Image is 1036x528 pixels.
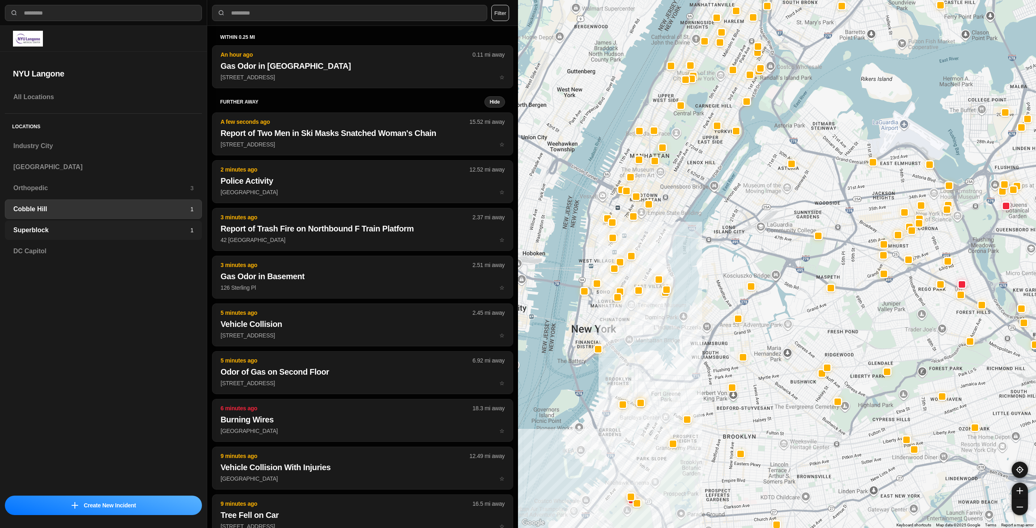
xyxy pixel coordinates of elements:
a: 3 minutes ago2.37 mi awayReport of Trash Fire on Northbound F Train Platform42 [GEOGRAPHIC_DATA]star [212,236,513,243]
p: [GEOGRAPHIC_DATA] [221,427,505,435]
p: 2.45 mi away [473,309,505,317]
p: [STREET_ADDRESS] [221,331,505,339]
button: 9 minutes ago12.49 mi awayVehicle Collision With Injuries[GEOGRAPHIC_DATA]star [212,447,513,490]
button: 5 minutes ago6.92 mi awayOdor of Gas on Second Floor[STREET_ADDRESS]star [212,351,513,394]
p: 3 minutes ago [221,261,473,269]
p: 5 minutes ago [221,356,473,365]
p: 42 [GEOGRAPHIC_DATA] [221,236,505,244]
p: A few seconds ago [221,118,469,126]
h5: further away [220,99,484,105]
p: 5 minutes ago [221,309,473,317]
button: Filter [491,5,509,21]
button: A few seconds ago15.52 mi awayReport of Two Men in Ski Masks Snatched Woman's Chain[STREET_ADDRES... [212,112,513,155]
h2: Gas Odor in Basement [221,271,505,282]
span: Map data ©2025 Google [936,523,980,527]
p: 2.51 mi away [473,261,505,269]
span: star [499,141,505,148]
a: An hour ago0.11 mi awayGas Odor in [GEOGRAPHIC_DATA][STREET_ADDRESS]star [212,74,513,81]
span: star [499,189,505,195]
p: 12.52 mi away [469,165,505,174]
p: 3 [190,184,193,192]
h2: Vehicle Collision [221,318,505,330]
img: icon [72,502,78,509]
h2: Police Activity [221,175,505,187]
h3: Superblock [13,225,190,235]
a: 2 minutes ago12.52 mi awayPolice Activity[GEOGRAPHIC_DATA]star [212,189,513,195]
h3: All Locations [13,92,193,102]
button: 6 minutes ago18.3 mi awayBurning Wires[GEOGRAPHIC_DATA]star [212,399,513,442]
button: An hour ago0.11 mi awayGas Odor in [GEOGRAPHIC_DATA][STREET_ADDRESS]star [212,45,513,88]
button: 3 minutes ago2.51 mi awayGas Odor in Basement126 Sterling Plstar [212,256,513,299]
button: Hide [484,96,505,108]
a: 3 minutes ago2.51 mi awayGas Odor in Basement126 Sterling Plstar [212,284,513,291]
p: 126 Sterling Pl [221,284,505,292]
h2: Odor of Gas on Second Floor [221,366,505,377]
span: star [499,380,505,386]
a: DC Capitol [5,242,202,261]
h2: Burning Wires [221,414,505,425]
h5: Locations [5,114,202,136]
button: 3 minutes ago2.37 mi awayReport of Trash Fire on Northbound F Train Platform42 [GEOGRAPHIC_DATA]star [212,208,513,251]
h3: [GEOGRAPHIC_DATA] [13,162,193,172]
a: Orthopedic3 [5,178,202,198]
small: Hide [490,99,500,105]
a: Open this area in Google Maps (opens a new window) [520,517,547,528]
span: star [499,475,505,482]
a: Industry City [5,136,202,156]
p: 6.92 mi away [473,356,505,365]
h2: Vehicle Collision With Injuries [221,462,505,473]
p: [STREET_ADDRESS] [221,140,505,148]
p: 1 [190,205,193,213]
h3: Industry City [13,141,193,151]
p: 18.3 mi away [473,404,505,412]
button: 5 minutes ago2.45 mi awayVehicle Collision[STREET_ADDRESS]star [212,303,513,346]
a: Cobble Hill1 [5,199,202,219]
p: [STREET_ADDRESS] [221,73,505,81]
img: recenter [1016,466,1023,473]
a: [GEOGRAPHIC_DATA] [5,157,202,177]
a: 9 minutes ago12.49 mi awayVehicle Collision With Injuries[GEOGRAPHIC_DATA]star [212,475,513,482]
h3: Cobble Hill [13,204,190,214]
a: 6 minutes ago18.3 mi awayBurning Wires[GEOGRAPHIC_DATA]star [212,427,513,434]
button: zoom-in [1012,483,1028,499]
p: 1 [190,226,193,234]
h5: within 0.25 mi [220,34,505,40]
p: 0.11 mi away [473,51,505,59]
p: 12.49 mi away [469,452,505,460]
a: All Locations [5,87,202,107]
p: An hour ago [221,51,473,59]
p: 2 minutes ago [221,165,469,174]
p: [GEOGRAPHIC_DATA] [221,188,505,196]
p: 16.5 mi away [473,500,505,508]
a: Report a map error [1001,523,1034,527]
p: 9 minutes ago [221,500,473,508]
span: star [499,74,505,81]
h2: Tree Fell on Car [221,509,505,521]
h2: Report of Trash Fire on Northbound F Train Platform [221,223,505,234]
span: star [499,428,505,434]
button: 2 minutes ago12.52 mi awayPolice Activity[GEOGRAPHIC_DATA]star [212,160,513,203]
p: 3 minutes ago [221,213,473,221]
p: [STREET_ADDRESS] [221,379,505,387]
button: iconCreate New Incident [5,496,202,515]
p: 2.37 mi away [473,213,505,221]
button: zoom-out [1012,499,1028,515]
p: 6 minutes ago [221,404,473,412]
h3: Orthopedic [13,183,190,193]
img: search [217,9,225,17]
p: [GEOGRAPHIC_DATA] [221,475,505,483]
span: star [499,332,505,339]
img: logo [13,31,43,47]
h2: NYU Langone [13,68,194,79]
button: Keyboard shortcuts [896,522,931,528]
a: Superblock1 [5,221,202,240]
span: star [499,237,505,243]
img: zoom-in [1017,488,1023,494]
h3: DC Capitol [13,246,193,256]
p: 9 minutes ago [221,452,469,460]
a: Terms (opens in new tab) [985,523,996,527]
h2: Gas Odor in [GEOGRAPHIC_DATA] [221,60,505,72]
a: 5 minutes ago6.92 mi awayOdor of Gas on Second Floor[STREET_ADDRESS]star [212,380,513,386]
img: search [10,9,18,17]
img: zoom-out [1017,504,1023,510]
